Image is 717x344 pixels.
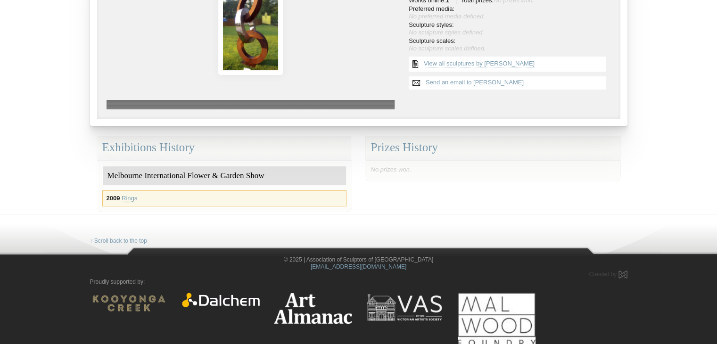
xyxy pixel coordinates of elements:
[409,76,424,90] img: Send an email to Sean Bassett
[97,135,352,160] div: Exhibitions History
[83,256,635,270] div: © 2025 | Association of Sculptors of [GEOGRAPHIC_DATA]
[409,57,422,72] img: View all {sculptor_name} sculptures list
[426,79,524,86] a: Send an email to [PERSON_NAME]
[90,293,168,314] img: Kooyonga Wines
[409,13,610,20] div: No preferred media defined.
[409,37,610,52] li: Sculpture scales:
[107,195,120,202] strong: 2009
[90,238,147,245] a: ↑ Scroll back to the top
[409,45,610,52] div: No sculpture scales defined.
[311,263,406,270] a: [EMAIL_ADDRESS][DOMAIN_NAME]
[122,195,137,202] a: Rings
[589,271,617,278] span: Created by
[90,278,627,286] p: Proudly supported by:
[424,60,535,67] a: View all sculptures by [PERSON_NAME]
[366,135,620,160] div: Prizes History
[182,293,260,307] img: Dalchem Products
[371,166,412,173] span: No prizes won.
[409,21,610,36] li: Sculpture styles:
[366,293,444,322] img: Victorian Artists Society
[274,293,352,324] img: Art Almanac
[589,271,627,278] a: Created by
[618,270,627,278] img: Created by Marby
[409,5,610,20] li: Preferred media:
[409,29,610,36] div: No sculpture styles defined.
[103,166,346,186] div: Melbourne International Flower & Garden Show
